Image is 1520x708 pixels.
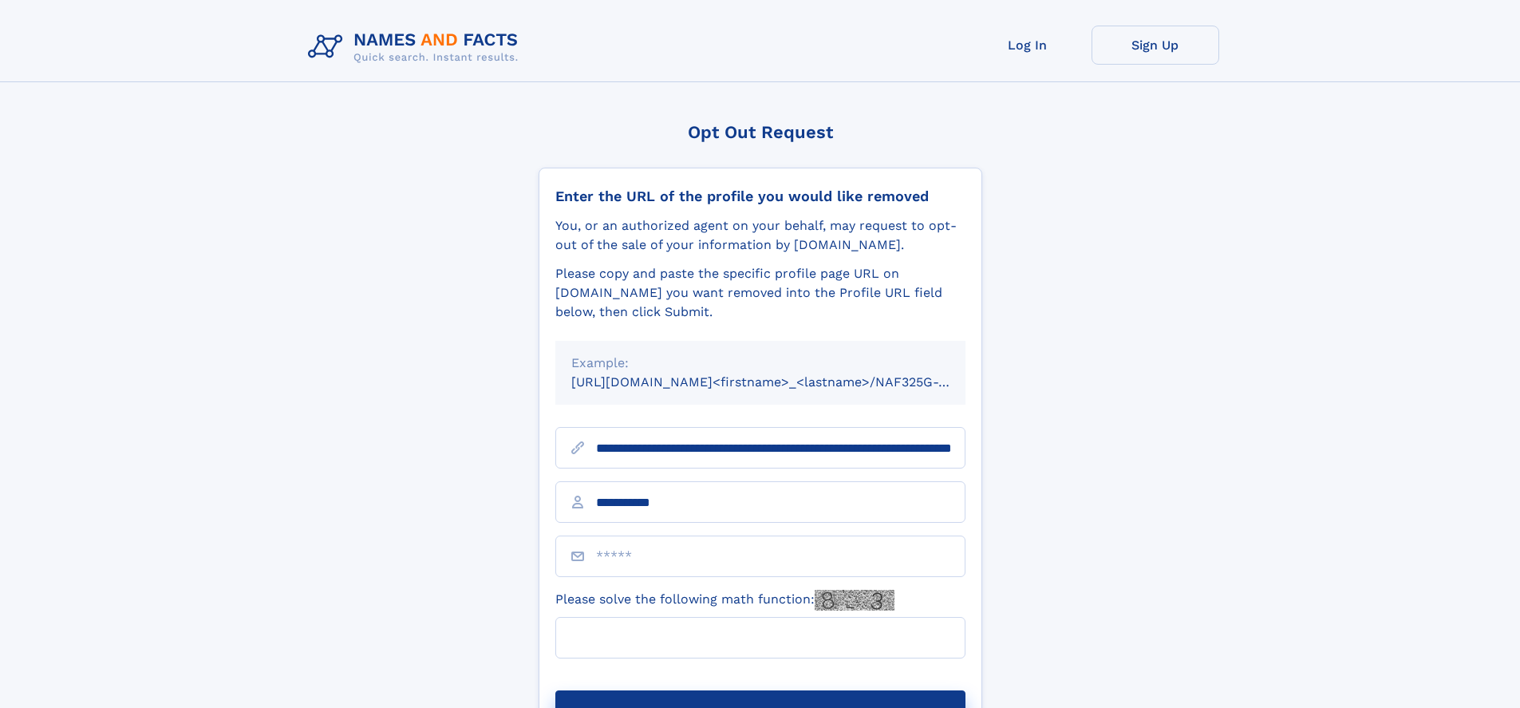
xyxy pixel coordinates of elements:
div: You, or an authorized agent on your behalf, may request to opt-out of the sale of your informatio... [555,216,965,255]
a: Sign Up [1092,26,1219,65]
div: Example: [571,354,950,373]
div: Please copy and paste the specific profile page URL on [DOMAIN_NAME] you want removed into the Pr... [555,264,965,322]
a: Log In [964,26,1092,65]
label: Please solve the following math function: [555,590,894,611]
div: Enter the URL of the profile you would like removed [555,188,965,205]
small: [URL][DOMAIN_NAME]<firstname>_<lastname>/NAF325G-xxxxxxxx [571,374,996,390]
div: Opt Out Request [539,122,982,142]
img: Logo Names and Facts [302,26,531,69]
